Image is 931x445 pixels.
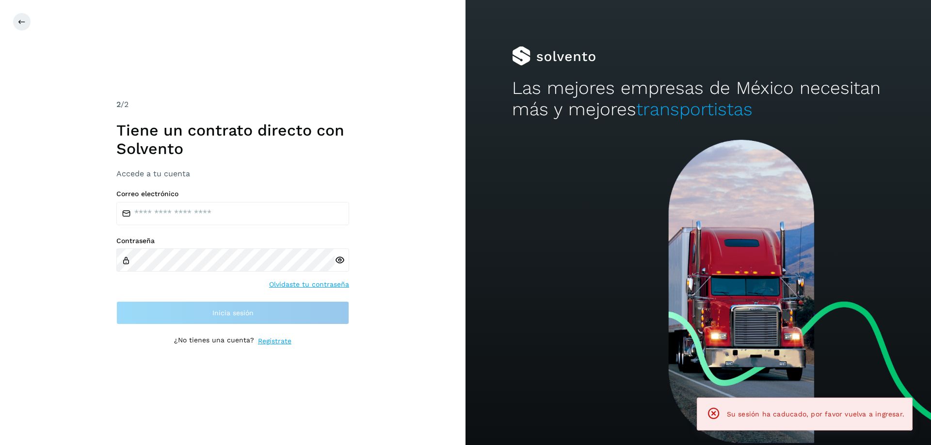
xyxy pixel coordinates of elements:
div: /2 [116,99,349,110]
h1: Tiene un contrato directo con Solvento [116,121,349,158]
a: Olvidaste tu contraseña [269,279,349,290]
h3: Accede a tu cuenta [116,169,349,178]
label: Correo electrónico [116,190,349,198]
button: Inicia sesión [116,301,349,324]
p: ¿No tienes una cuenta? [174,336,254,346]
label: Contraseña [116,237,349,245]
span: 2 [116,100,121,109]
span: Su sesión ha caducado, por favor vuelva a ingresar. [727,410,904,418]
a: Regístrate [258,336,291,346]
span: Inicia sesión [212,309,254,316]
span: transportistas [636,99,753,120]
h2: Las mejores empresas de México necesitan más y mejores [512,77,884,121]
